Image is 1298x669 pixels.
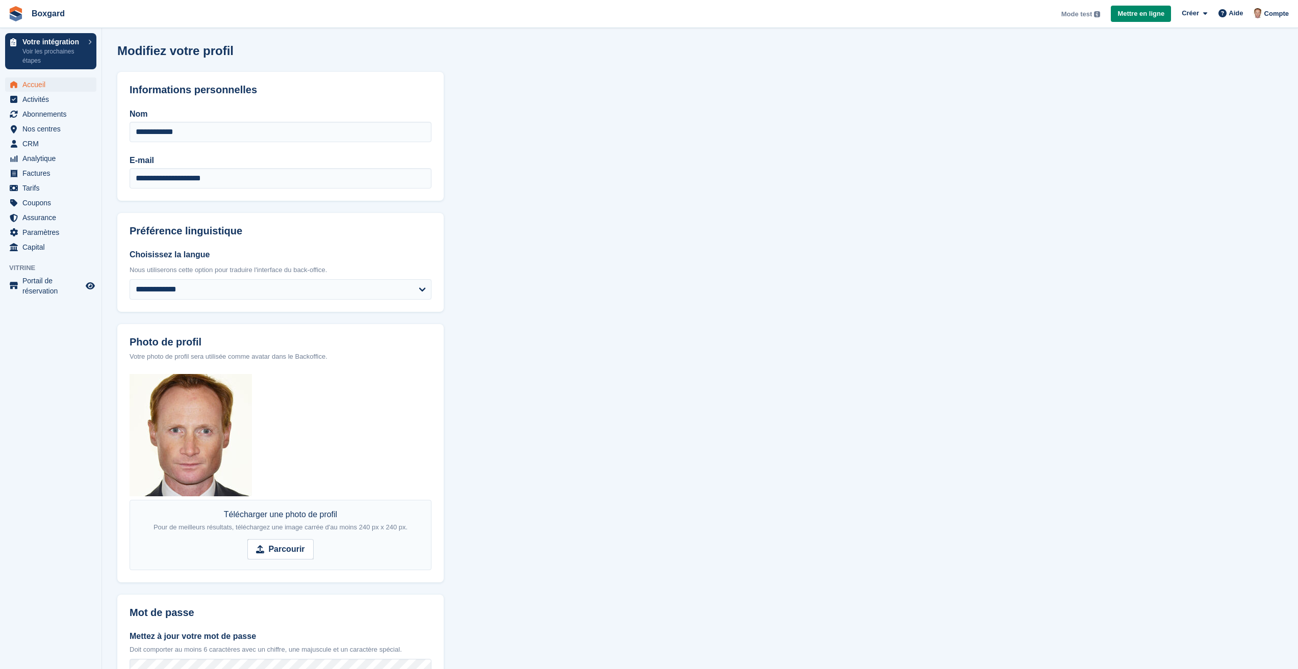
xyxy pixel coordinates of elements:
[22,122,84,136] span: Nos centres
[130,108,431,120] label: Nom
[1117,9,1164,19] span: Mettre en ligne
[130,265,431,275] div: Nous utiliserons cette option pour traduire l'interface du back-office.
[28,5,69,22] a: Boxgard
[9,263,101,273] span: Vitrine
[22,92,84,106] span: Activités
[1111,6,1171,22] a: Mettre en ligne
[130,645,431,655] p: Doit comporter au moins 6 caractères avec un chiffre, une majuscule et un caractère spécial.
[130,607,431,619] h2: Mot de passe
[5,122,96,136] a: menu
[22,151,84,166] span: Analytique
[5,276,96,296] a: menu
[130,630,431,643] label: Mettez à jour votre mot de passe
[1094,11,1100,17] img: icon-info-grey-7440780725fd019a000dd9b08b2336e03edf1995a4989e88bcd33f0948082b44.svg
[22,276,84,296] span: Portail de réservation
[5,92,96,106] a: menu
[22,137,84,151] span: CRM
[5,210,96,225] a: menu
[22,225,84,239] span: Paramètres
[22,240,84,254] span: Capital
[22,181,84,195] span: Tarifs
[130,225,431,237] h2: Préférence linguistique
[1253,8,1263,18] img: Alban Mackay
[22,47,83,65] p: Voir les prochaines étapes
[5,181,96,195] a: menu
[22,107,84,121] span: Abonnements
[22,77,84,92] span: Accueil
[5,196,96,210] a: menu
[5,107,96,121] a: menu
[1264,9,1289,19] span: Compte
[22,38,83,45] p: Votre intégration
[154,509,408,533] div: Télécharger une photo de profil
[130,84,431,96] h2: Informations personnelles
[130,249,431,261] label: Choisissez la langue
[130,336,431,348] label: Photo de profil
[8,6,23,21] img: stora-icon-8386f47178a22dfd0bd8f6a31ec36ba5ce8667c1dd55bd0f319d3a0aa187defe.svg
[268,543,304,555] strong: Parcourir
[22,196,84,210] span: Coupons
[154,523,408,531] span: Pour de meilleurs résultats, téléchargez une image carrée d'au moins 240 px x 240 px.
[130,352,431,362] div: Votre photo de profil sera utilisée comme avatar dans le Backoffice.
[117,44,234,58] h1: Modifiez votre profil
[1229,8,1243,18] span: Aide
[5,225,96,239] a: menu
[22,210,84,225] span: Assurance
[5,166,96,180] a: menu
[22,166,84,180] span: Factures
[130,154,431,167] label: E-mail
[130,374,252,496] img: AMM%20ID%20Photo.jpg
[247,539,313,559] input: Parcourir
[5,151,96,166] a: menu
[5,240,96,254] a: menu
[1061,9,1092,19] span: Mode test
[5,77,96,92] a: menu
[5,137,96,151] a: menu
[1182,8,1199,18] span: Créer
[5,33,96,69] a: Votre intégration Voir les prochaines étapes
[84,280,96,292] a: Boutique d'aperçu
